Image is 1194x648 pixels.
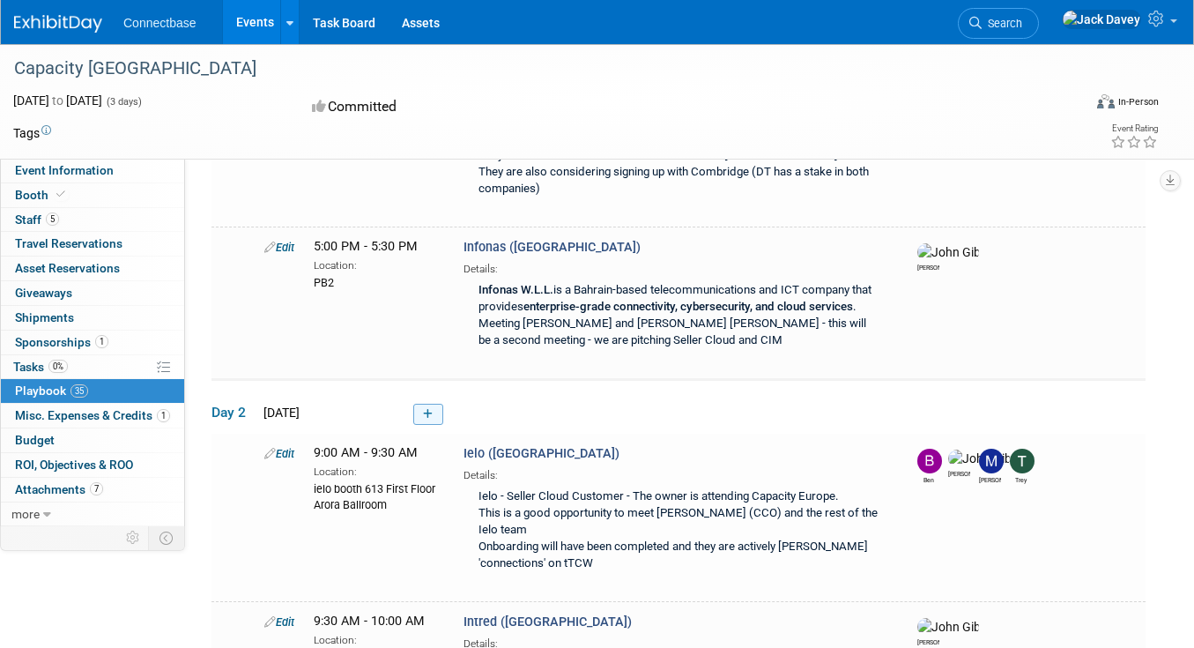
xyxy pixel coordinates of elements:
[211,403,256,422] span: Day 2
[917,261,939,272] div: John Giblin
[917,636,939,647] div: John Giblin
[1,453,184,477] a: ROI, Objectives & ROO
[917,449,942,473] img: Ben Edmond
[464,277,886,356] div: is a Bahrain-based telecommunications and ICT company that provides . Meeting [PERSON_NAME] and [...
[264,447,294,460] a: Edit
[15,188,69,202] span: Booth
[314,445,418,460] span: 9:00 AM - 9:30 AM
[982,17,1022,30] span: Search
[1,478,184,502] a: Attachments7
[478,283,553,296] b: Infonas W.L.L.
[1,355,184,379] a: Tasks0%
[56,190,65,199] i: Booth reservation complete
[1,208,184,232] a: Staff5
[1097,94,1115,108] img: Format-Inperson.png
[990,92,1159,118] div: Event Format
[1010,449,1035,473] img: Trey Willis
[15,408,170,422] span: Misc. Expenses & Credits
[70,384,88,398] span: 35
[314,256,437,273] div: Location:
[15,384,88,398] span: Playbook
[917,243,979,261] img: John Giblin
[314,630,437,648] div: Location:
[1,159,184,182] a: Event Information
[258,406,300,420] span: [DATE]
[523,300,853,313] b: enterprise-grade connectivity, cybersecurity, and cloud services
[264,241,294,254] a: Edit
[917,618,979,636] img: John Giblin
[14,15,102,33] img: ExhibitDay
[13,93,102,108] span: [DATE] [DATE]
[1,183,184,207] a: Booth
[979,473,1001,485] div: Mary Ann Rose
[314,239,418,254] span: 5:00 PM - 5:30 PM
[105,96,142,108] span: (3 days)
[314,462,437,480] div: Location:
[48,360,68,373] span: 0%
[314,614,425,629] span: 9:30 AM - 10:00 AM
[464,446,619,461] span: Ielo ([GEOGRAPHIC_DATA])
[464,483,886,579] div: Ielo - Seller Cloud Customer - The owner is attending Capacity Europe. This is a good opportunity...
[948,450,1010,467] img: John Giblin
[314,480,437,513] div: ielo booth 613 First Floor Arora Ballroom
[15,212,59,227] span: Staff
[464,257,886,277] div: Details:
[464,463,886,483] div: Details:
[1,232,184,256] a: Travel Reservations
[464,240,641,255] span: Infonas ([GEOGRAPHIC_DATA])
[15,433,55,447] span: Budget
[149,526,185,549] td: Toggle Event Tabs
[15,310,74,324] span: Shipments
[1,257,184,280] a: Asset Reservations
[1,379,184,403] a: Playbook35
[157,409,170,422] span: 1
[1,281,184,305] a: Giveaways
[1,503,184,526] a: more
[13,360,68,374] span: Tasks
[958,8,1039,39] a: Search
[1,306,184,330] a: Shipments
[123,16,197,30] span: Connectbase
[979,449,1004,473] img: Mary Ann Rose
[15,236,122,250] span: Travel Reservations
[8,53,1061,85] div: Capacity [GEOGRAPHIC_DATA]
[307,92,671,123] div: Committed
[95,335,108,348] span: 1
[15,335,108,349] span: Sponsorships
[1,428,184,452] a: Budget
[1,331,184,354] a: Sponsorships1
[15,458,133,472] span: ROI, Objectives & ROO
[948,467,970,479] div: John Giblin
[464,614,632,629] span: Intred ([GEOGRAPHIC_DATA])
[15,286,72,300] span: Giveaways
[917,473,939,485] div: Ben Edmond
[13,124,51,142] td: Tags
[1010,473,1032,485] div: Trey Willis
[264,615,294,629] a: Edit
[15,163,114,177] span: Event Information
[1,404,184,428] a: Misc. Expenses & Credits1
[15,482,103,496] span: Attachments
[1110,124,1158,133] div: Event Rating
[90,482,103,495] span: 7
[46,212,59,226] span: 5
[1062,10,1141,29] img: Jack Davey
[118,526,149,549] td: Personalize Event Tab Strip
[11,507,40,521] span: more
[314,273,437,291] div: PB2
[1117,95,1159,108] div: In-Person
[15,261,120,275] span: Asset Reservations
[49,93,66,108] span: to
